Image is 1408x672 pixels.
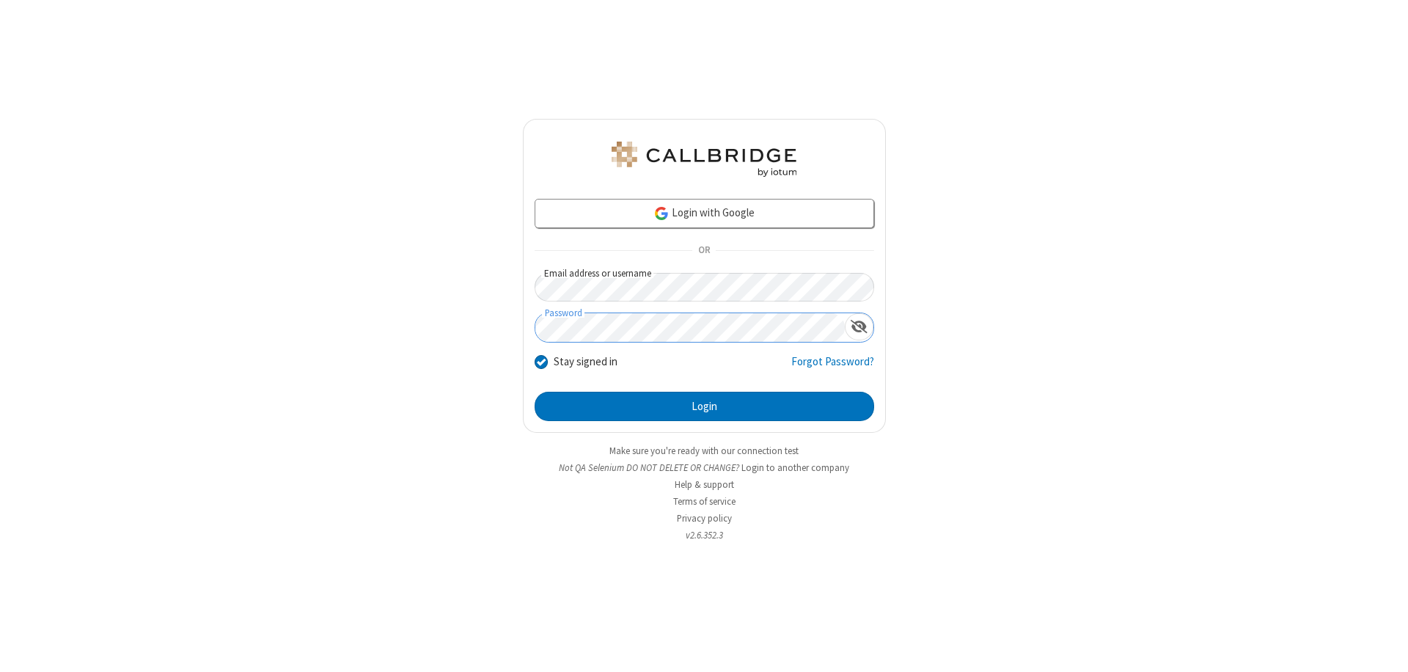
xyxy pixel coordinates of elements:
li: v2.6.352.3 [523,528,886,542]
li: Not QA Selenium DO NOT DELETE OR CHANGE? [523,461,886,475]
span: OR [692,241,716,261]
label: Stay signed in [554,354,617,370]
a: Login with Google [535,199,874,228]
button: Login [535,392,874,421]
img: QA Selenium DO NOT DELETE OR CHANGE [609,142,799,177]
a: Make sure you're ready with our connection test [609,445,799,457]
a: Privacy policy [677,512,732,525]
img: google-icon.png [653,205,670,222]
input: Password [535,313,845,342]
button: Login to another company [741,461,849,475]
a: Help & support [675,478,734,491]
input: Email address or username [535,273,874,302]
a: Terms of service [673,495,736,508]
div: Show password [845,313,873,340]
a: Forgot Password? [791,354,874,381]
